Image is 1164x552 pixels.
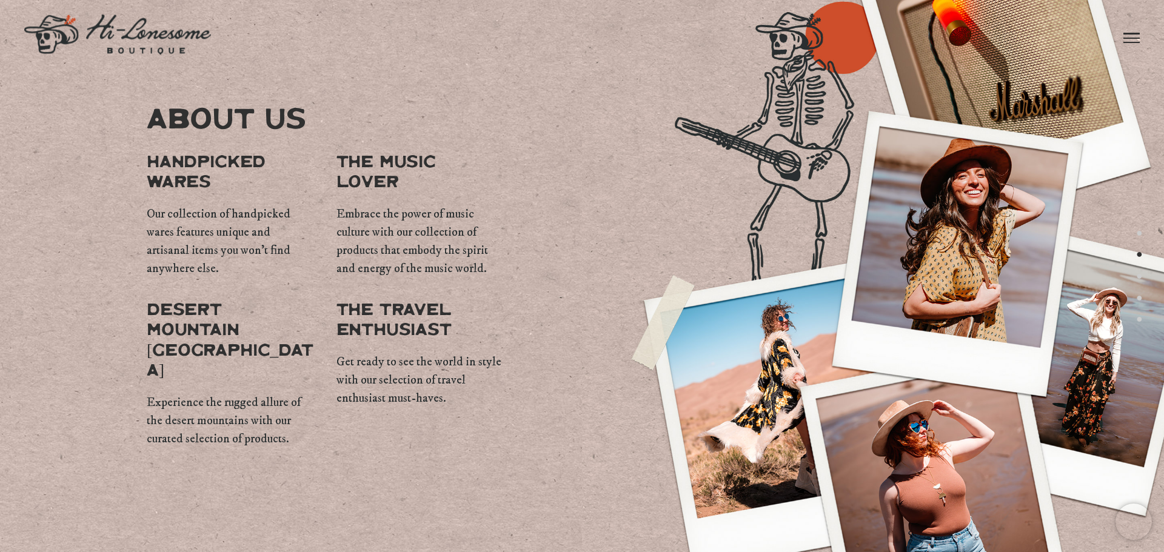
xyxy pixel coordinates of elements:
[147,153,314,193] span: Handpicked wares
[24,15,211,55] img: logo
[1136,225,1143,241] button: 1
[1136,290,1143,305] button: 4
[1136,269,1143,284] button: 3
[1136,247,1143,262] button: 2
[1136,312,1143,327] button: 5
[336,205,504,278] div: Embrace the power of music culture with our collection of products that embody the spirit and ene...
[336,301,504,341] span: The TRAVEL ENTHUSIAST
[147,103,503,138] span: About Us
[147,301,314,382] span: DESERT MOUNTAIN [GEOGRAPHIC_DATA]
[336,353,504,408] div: Get ready to see the world in style with our selection of travel enthusiast must-haves.
[336,153,504,193] span: The Music Lover
[1115,504,1152,540] iframe: Chatra live chat
[147,205,314,278] span: Our collection of handpicked wares features unique and artisanal items you won't find anywhere else.
[147,394,314,448] div: Experience the rugged allure of the desert mountains with our curated selection of products.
